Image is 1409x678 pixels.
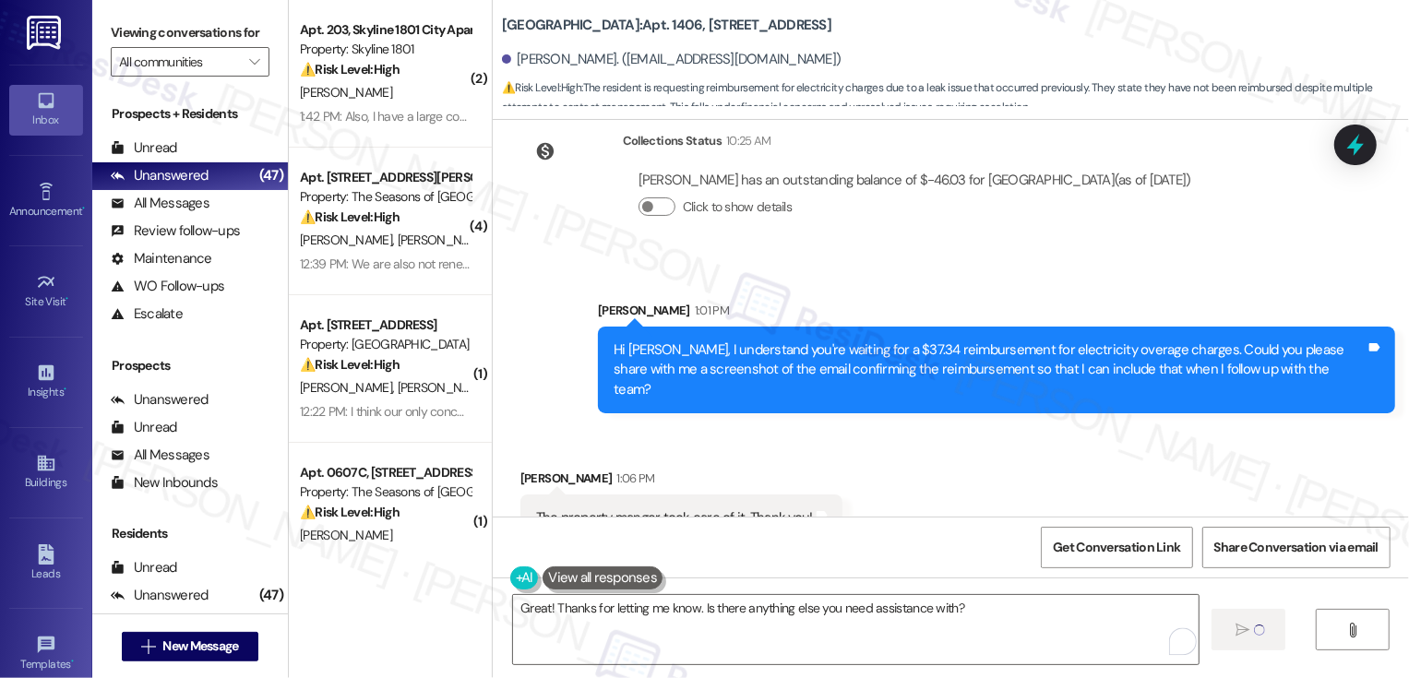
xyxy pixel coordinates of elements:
[111,473,218,493] div: New Inbounds
[111,249,212,268] div: Maintenance
[111,304,183,324] div: Escalate
[520,469,842,494] div: [PERSON_NAME]
[300,504,400,520] strong: ⚠️ Risk Level: High
[111,586,209,605] div: Unanswered
[249,54,259,69] i: 
[690,301,729,320] div: 1:01 PM
[111,418,177,437] div: Unread
[111,277,224,296] div: WO Follow-ups
[111,221,240,241] div: Review follow-ups
[300,463,471,482] div: Apt. 0607C, [STREET_ADDRESS][PERSON_NAME]
[111,166,209,185] div: Unanswered
[300,187,471,207] div: Property: The Seasons of [GEOGRAPHIC_DATA]
[64,383,66,396] span: •
[1053,538,1180,557] span: Get Conversation Link
[1236,623,1249,637] i: 
[300,232,398,248] span: [PERSON_NAME]
[300,208,400,225] strong: ⚠️ Risk Level: High
[111,138,177,158] div: Unread
[111,18,269,47] label: Viewing conversations for
[397,232,489,248] span: [PERSON_NAME]
[300,403,1245,420] div: 12:22 PM: I think our only concern is the issues we have been having with our billing and needing...
[397,379,489,396] span: [PERSON_NAME]
[1041,527,1192,568] button: Get Conversation Link
[92,104,288,124] div: Prospects + Residents
[111,558,177,577] div: Unread
[1214,538,1379,557] span: Share Conversation via email
[300,84,392,101] span: [PERSON_NAME]
[111,446,209,465] div: All Messages
[1345,623,1359,637] i: 
[255,161,288,190] div: (47)
[9,539,83,589] a: Leads
[502,50,842,69] div: [PERSON_NAME]. ([EMAIL_ADDRESS][DOMAIN_NAME])
[9,267,83,316] a: Site Visit •
[255,581,288,610] div: (47)
[722,131,771,150] div: 10:25 AM
[92,356,288,375] div: Prospects
[502,80,581,95] strong: ⚠️ Risk Level: High
[536,508,813,528] div: The property manger took care of it. Thank you!
[300,527,392,543] span: [PERSON_NAME]
[300,20,471,40] div: Apt. 203, Skyline 1801 City Apartments
[300,61,400,77] strong: ⚠️ Risk Level: High
[9,447,83,497] a: Buildings
[27,16,65,50] img: ResiDesk Logo
[502,16,831,35] b: [GEOGRAPHIC_DATA]: Apt. 1406, [STREET_ADDRESS]
[513,595,1199,664] textarea: To enrich screen reader interactions, please activate Accessibility in Grammarly extension settings
[300,356,400,373] strong: ⚠️ Risk Level: High
[66,292,69,305] span: •
[614,340,1366,399] div: Hi [PERSON_NAME], I understand you're waiting for a $37.34 reimbursement for electricity overage ...
[82,202,85,215] span: •
[683,197,792,217] label: Click to show details
[639,171,1191,190] div: [PERSON_NAME] has an outstanding balance of $-46.03 for [GEOGRAPHIC_DATA] (as of [DATE])
[502,78,1409,118] span: : The resident is requesting reimbursement for electricity charges due to a leak issue that occur...
[92,524,288,543] div: Residents
[1202,527,1391,568] button: Share Conversation via email
[300,482,471,502] div: Property: The Seasons of [GEOGRAPHIC_DATA]
[9,357,83,407] a: Insights •
[111,390,209,410] div: Unanswered
[9,85,83,135] a: Inbox
[300,168,471,187] div: Apt. [STREET_ADDRESS][PERSON_NAME]
[300,40,471,59] div: Property: Skyline 1801
[598,301,1395,327] div: [PERSON_NAME]
[612,469,654,488] div: 1:06 PM
[300,335,471,354] div: Property: [GEOGRAPHIC_DATA]
[300,108,1250,125] div: 1:42 PM: Also, I have a large cockroach infestation in my unit, Could you please have a professio...
[300,315,471,335] div: Apt. [STREET_ADDRESS]
[623,131,722,150] div: Collections Status
[119,47,240,77] input: All communities
[300,379,398,396] span: [PERSON_NAME]
[111,194,209,213] div: All Messages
